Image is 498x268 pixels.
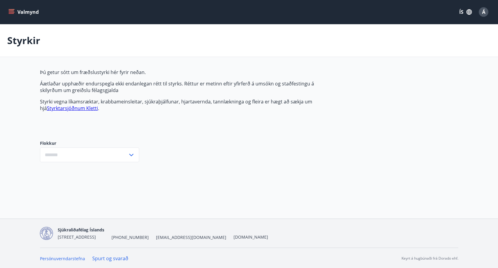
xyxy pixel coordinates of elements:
p: Styrki vegna líkamsræktar, krabbameinsleitar, sjúkraþjálfunar, hjartavernda, tannlækninga og flei... [40,98,324,112]
img: d7T4au2pYIU9thVz4WmmUT9xvMNnFvdnscGDOPEg.png [40,227,53,240]
span: [STREET_ADDRESS] [58,234,96,240]
a: Styrktarsjóðnum Kletti [47,105,98,112]
a: Spurt og svarað [92,255,128,262]
label: Flokkur [40,140,139,146]
p: Styrkir [7,34,40,47]
p: Áætlaðar upphæðir endurspegla ekki endanlegan rétt til styrks. Réttur er metinn eftir yfirferð á ... [40,80,324,94]
span: [PHONE_NUMBER] [112,234,149,240]
button: menu [7,7,41,17]
span: Á [482,9,485,15]
span: [EMAIL_ADDRESS][DOMAIN_NAME] [156,234,226,240]
a: [DOMAIN_NAME] [234,234,268,240]
p: Þú getur sótt um fræðslustyrki hér fyrir neðan. [40,69,324,76]
button: ÍS [456,7,475,17]
button: Á [476,5,491,19]
p: Keyrt á hugbúnaði frá Dorado ehf. [402,256,458,261]
span: Sjúkraliðafélag Íslands [58,227,104,233]
a: Persónuverndarstefna [40,256,85,261]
